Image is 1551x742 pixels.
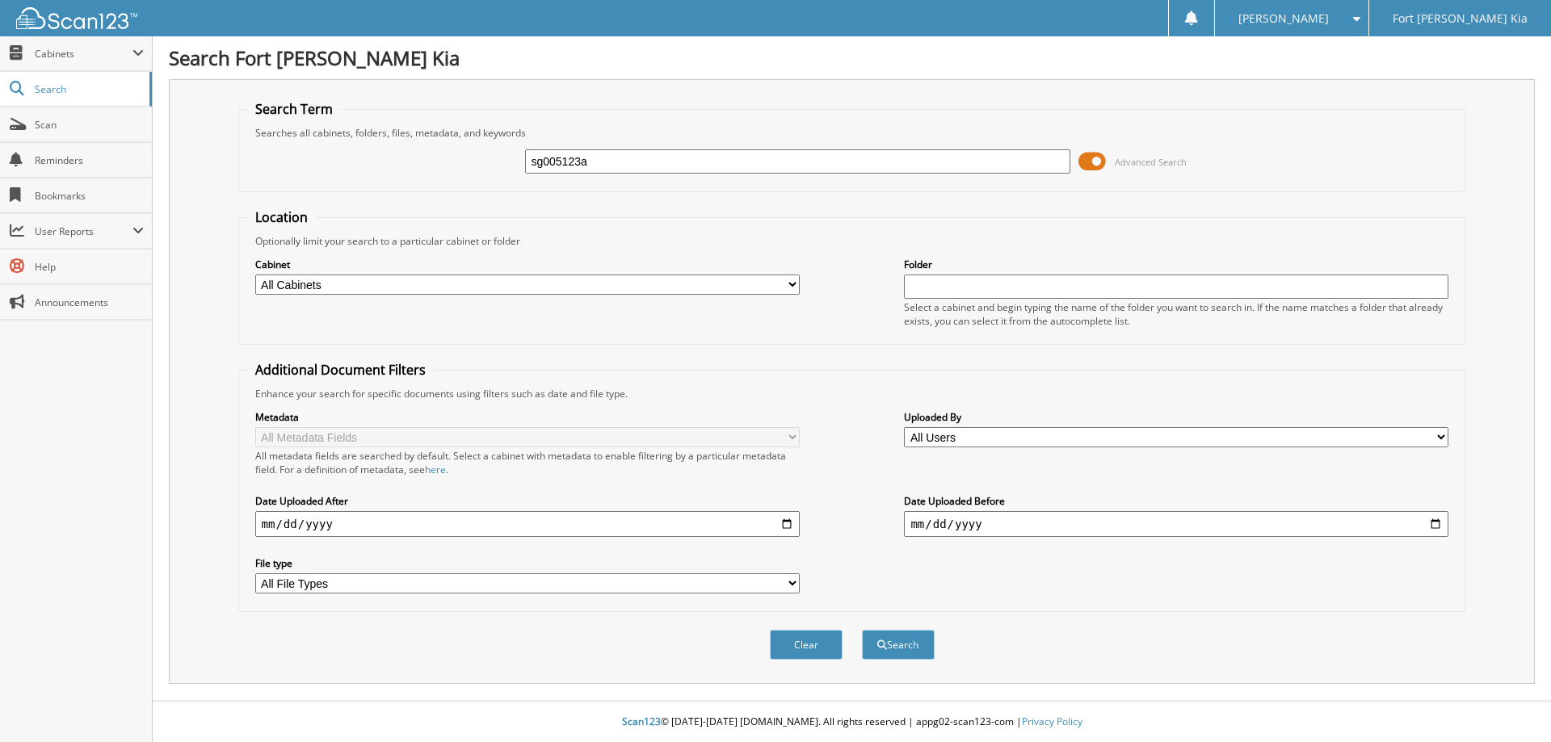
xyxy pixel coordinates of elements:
label: Metadata [255,410,800,424]
span: Scan123 [622,715,661,728]
span: Announcements [35,296,144,309]
iframe: Chat Widget [1470,664,1551,742]
label: Folder [904,258,1448,271]
span: Advanced Search [1115,156,1187,168]
button: Clear [770,630,843,660]
label: Date Uploaded Before [904,494,1448,508]
label: Cabinet [255,258,800,271]
label: Uploaded By [904,410,1448,424]
div: © [DATE]-[DATE] [DOMAIN_NAME]. All rights reserved | appg02-scan123-com | [153,702,1551,742]
span: Scan [35,118,144,132]
span: Help [35,260,144,274]
label: Date Uploaded After [255,494,800,508]
img: scan123-logo-white.svg [16,7,137,29]
span: Fort [PERSON_NAME] Kia [1393,14,1528,23]
span: Bookmarks [35,189,144,203]
legend: Search Term [247,100,341,118]
input: start [255,511,800,537]
h1: Search Fort [PERSON_NAME] Kia [169,44,1535,71]
legend: Location [247,208,316,226]
label: File type [255,556,800,570]
span: Cabinets [35,47,132,61]
span: [PERSON_NAME] [1238,14,1329,23]
div: Searches all cabinets, folders, files, metadata, and keywords [247,126,1457,140]
div: Select a cabinet and begin typing the name of the folder you want to search in. If the name match... [904,300,1448,328]
a: here [425,463,446,476]
span: User Reports [35,224,132,238]
span: Reminders [35,153,144,167]
span: Search [35,82,141,96]
a: Privacy Policy [1022,715,1082,728]
div: Enhance your search for specific documents using filters such as date and file type. [247,387,1457,400]
div: Optionally limit your search to a particular cabinet or folder [247,234,1457,248]
legend: Additional Document Filters [247,361,434,379]
div: All metadata fields are searched by default. Select a cabinet with metadata to enable filtering b... [255,449,800,476]
button: Search [862,630,935,660]
input: end [904,511,1448,537]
